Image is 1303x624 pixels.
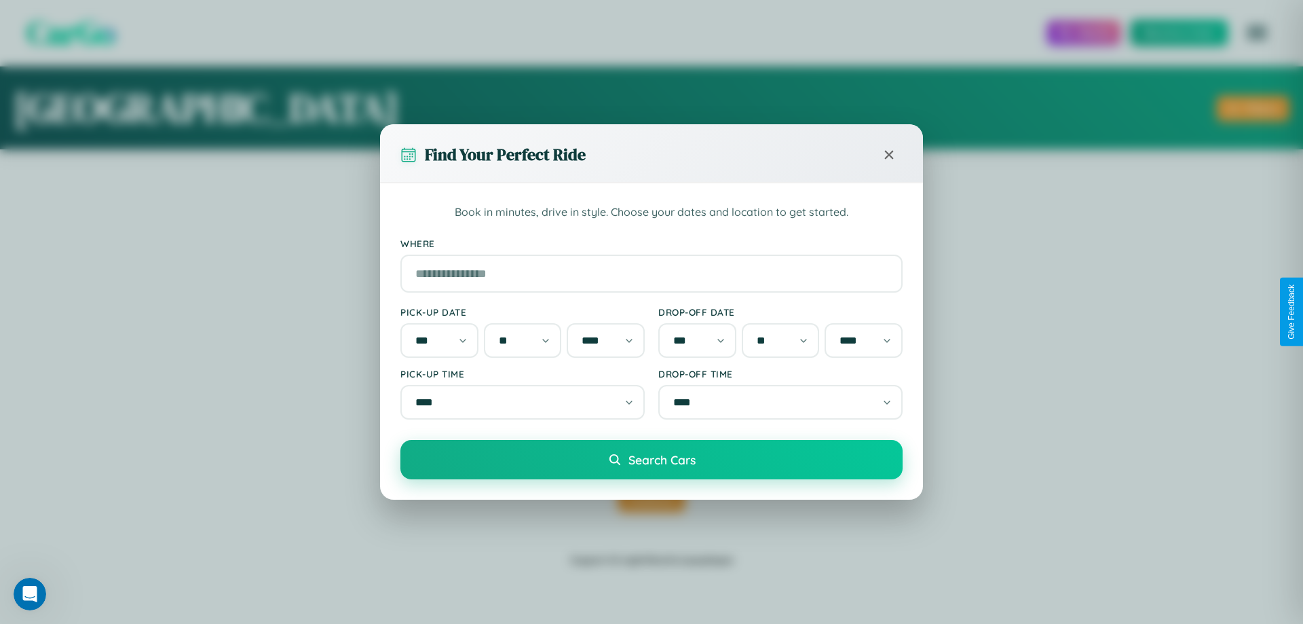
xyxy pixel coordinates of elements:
[628,452,696,467] span: Search Cars
[658,368,903,380] label: Drop-off Time
[658,306,903,318] label: Drop-off Date
[400,238,903,249] label: Where
[400,440,903,479] button: Search Cars
[425,143,586,166] h3: Find Your Perfect Ride
[400,368,645,380] label: Pick-up Time
[400,306,645,318] label: Pick-up Date
[400,204,903,221] p: Book in minutes, drive in style. Choose your dates and location to get started.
